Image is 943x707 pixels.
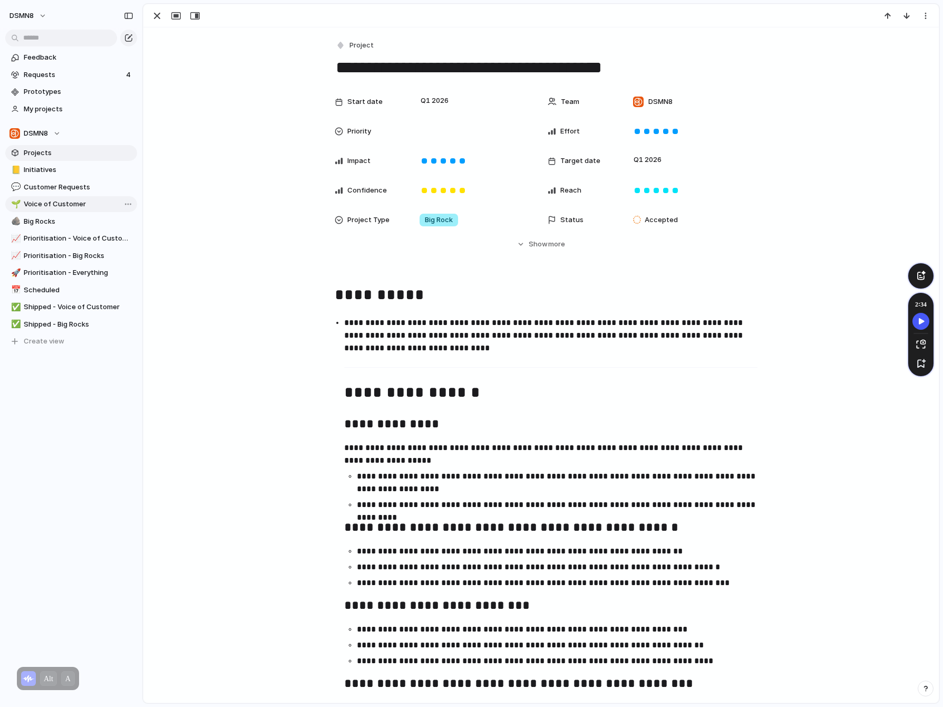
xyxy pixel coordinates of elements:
span: DSMN8 [24,128,48,139]
div: 🪨 [11,215,18,227]
span: DSMN8 [648,97,673,107]
span: Requests [24,70,123,80]
a: Projects [5,145,137,161]
button: 🪨 [9,216,20,227]
a: ✅Shipped - Big Rocks [5,317,137,332]
span: Q1 2026 [418,94,451,107]
span: Prioritisation - Voice of Customer [24,233,133,244]
div: 🚀 [11,267,18,279]
span: Big Rock [425,215,453,225]
span: Accepted [645,215,678,225]
span: 4 [126,70,133,80]
div: 📈 [11,250,18,262]
button: DSMN8 [5,126,137,141]
button: Project [334,38,377,53]
span: Scheduled [24,285,133,295]
span: Big Rocks [24,216,133,227]
span: Customer Requests [24,182,133,193]
button: 📈 [9,233,20,244]
span: Shipped - Voice of Customer [24,302,133,312]
span: more [548,239,565,250]
span: Impact [347,156,371,166]
span: Show [529,239,548,250]
span: Prioritisation - Everything [24,267,133,278]
div: ✅ [11,301,18,313]
a: 📈Prioritisation - Big Rocks [5,248,137,264]
button: DSMN8 [5,7,52,24]
button: 💬 [9,182,20,193]
span: Start date [347,97,383,107]
span: Shipped - Big Rocks [24,319,133,330]
span: Priority [347,126,371,137]
span: Create view [24,336,64,347]
div: 📅 [11,284,18,296]
button: 📅 [9,285,20,295]
span: Prioritisation - Big Rocks [24,251,133,261]
span: Reach [560,185,581,196]
div: ✅ [11,318,18,330]
button: 📈 [9,251,20,261]
a: Prototypes [5,84,137,100]
a: 🌱Voice of Customer [5,196,137,212]
span: Status [560,215,584,225]
button: 🚀 [9,267,20,278]
span: Target date [560,156,600,166]
span: Team [561,97,579,107]
span: Prototypes [24,87,133,97]
a: Feedback [5,50,137,65]
button: 📒 [9,165,20,175]
span: Projects [24,148,133,158]
a: ✅Shipped - Voice of Customer [5,299,137,315]
div: 📈 [11,233,18,245]
a: 📈Prioritisation - Voice of Customer [5,231,137,246]
span: Confidence [347,185,387,196]
span: Initiatives [24,165,133,175]
button: Create view [5,333,137,349]
a: 💬Customer Requests [5,179,137,195]
button: Showmore [335,235,748,254]
button: ✅ [9,302,20,312]
a: 📒Initiatives [5,162,137,178]
div: 💬 [11,181,18,193]
button: 🌱 [9,199,20,209]
a: 📅Scheduled [5,282,137,298]
span: Project Type [347,215,390,225]
span: Project [349,40,374,51]
button: ✅ [9,319,20,330]
span: Voice of Customer [24,199,133,209]
div: 📒 [11,164,18,176]
a: 🚀Prioritisation - Everything [5,265,137,281]
span: Feedback [24,52,133,63]
span: My projects [24,104,133,114]
a: Requests4 [5,67,137,83]
span: DSMN8 [9,11,34,21]
a: My projects [5,101,137,117]
span: Effort [560,126,580,137]
div: 🌱 [11,198,18,211]
a: 🪨Big Rocks [5,214,137,230]
span: Q1 2026 [631,154,664,166]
